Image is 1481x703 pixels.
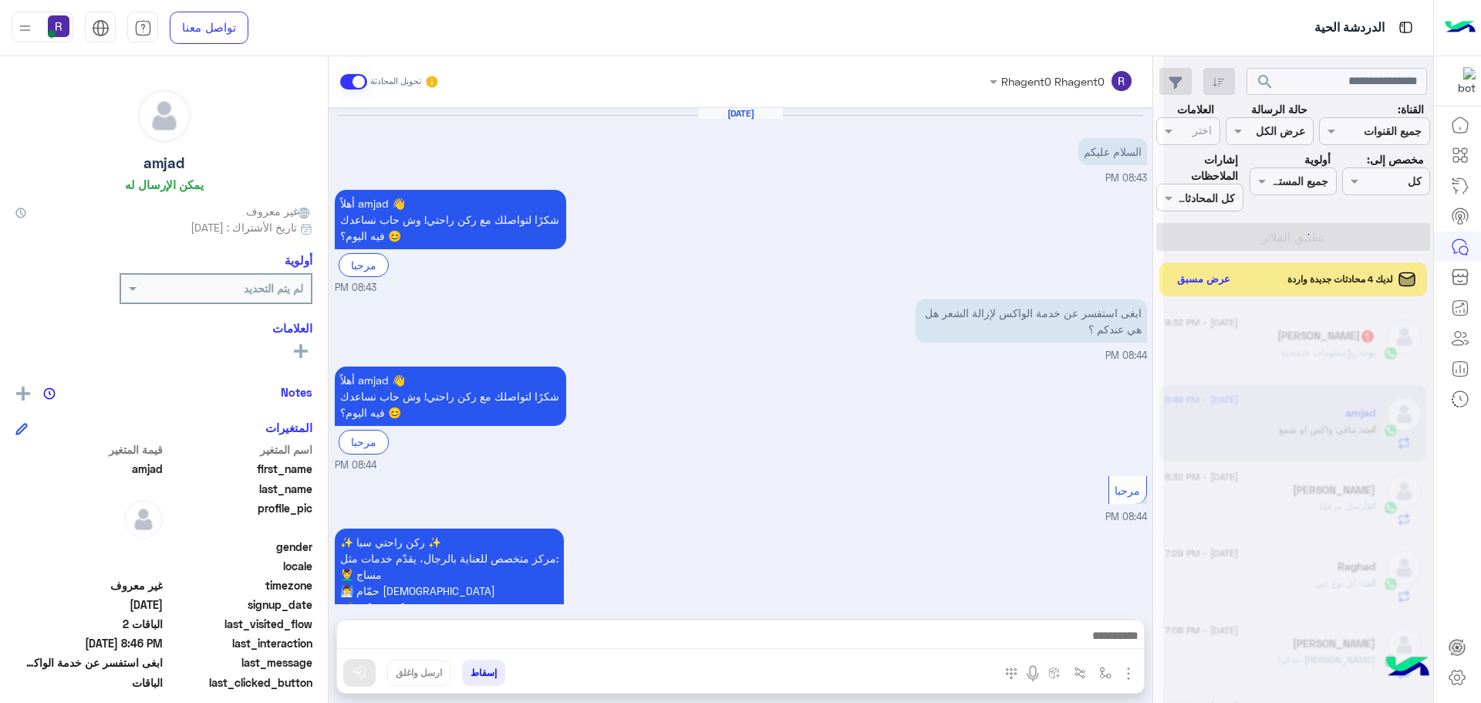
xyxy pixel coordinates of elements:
[1005,668,1017,680] img: make a call
[15,597,163,613] span: 2025-09-10T17:43:58.121Z
[1048,667,1061,679] img: create order
[15,321,312,335] h6: العلامات
[166,558,313,574] span: locale
[138,90,191,142] img: defaultAdmin.png
[1156,151,1238,184] label: إشارات الملاحظات
[15,461,163,477] span: amjad
[127,12,158,44] a: tab
[339,430,389,454] div: مرحبا
[265,421,312,434] h6: المتغيرات
[1381,641,1435,695] img: hulul-logo.png
[166,539,313,555] span: gender
[15,441,163,458] span: قيمة المتغير
[285,253,312,267] h6: أولوية
[1445,12,1476,44] img: Logo
[48,15,69,37] img: userImage
[166,461,313,477] span: first_name
[15,674,163,691] span: الباقات
[352,665,367,681] img: send message
[166,635,313,651] span: last_interaction
[15,19,35,38] img: profile
[134,19,152,37] img: tab
[16,387,30,401] img: add
[335,458,376,473] span: 08:44 PM
[1024,664,1042,683] img: send voice note
[143,154,184,172] h5: amjad
[125,177,204,191] h6: يمكن الإرسال له
[1105,511,1147,522] span: 08:44 PM
[15,654,163,671] span: ابغى استفسر عن خدمة الواكس لإزالة الشعر هل هي عندكم ؟
[1068,660,1093,685] button: Trigger scenario
[43,387,56,400] img: notes
[1105,350,1147,361] span: 08:44 PM
[462,660,505,686] button: إسقاط
[1078,138,1147,165] p: 10/9/2025, 8:43 PM
[92,19,110,37] img: tab
[1284,221,1311,248] div: loading...
[387,660,450,686] button: ارسل واغلق
[1119,664,1138,683] img: send attachment
[698,108,783,119] h6: [DATE]
[1448,67,1476,95] img: 322853014244696
[166,500,313,536] span: profile_pic
[1074,667,1086,679] img: Trigger scenario
[1105,172,1147,184] span: 08:43 PM
[281,385,312,399] h6: Notes
[1396,18,1415,37] img: tab
[166,654,313,671] span: last_message
[15,577,163,593] span: غير معروف
[166,441,313,458] span: اسم المتغير
[1156,223,1430,251] button: تطبيق الفلاتر
[166,597,313,613] span: signup_date
[166,577,313,593] span: timezone
[166,481,313,497] span: last_name
[15,539,163,555] span: null
[1115,484,1140,497] span: مرحبا
[166,616,313,632] span: last_visited_flow
[1093,660,1118,685] button: select flow
[124,500,163,539] img: defaultAdmin.png
[191,219,297,235] span: تاريخ الأشتراك : [DATE]
[1099,667,1112,679] img: select flow
[1042,660,1068,685] button: create order
[15,558,163,574] span: null
[246,203,312,219] span: غير معروف
[1193,122,1214,142] div: اختر
[15,635,163,651] span: 2025-09-10T17:46:46.863Z
[335,529,564,653] p: 10/9/2025, 8:44 PM
[335,367,566,426] p: 10/9/2025, 8:44 PM
[166,674,313,691] span: last_clicked_button
[339,253,389,277] div: مرحبا
[1314,18,1385,39] p: الدردشة الحية
[170,12,248,44] a: تواصل معنا
[370,76,421,88] small: تحويل المحادثة
[335,281,376,296] span: 08:43 PM
[335,190,566,249] p: 10/9/2025, 8:43 PM
[15,616,163,632] span: الباقات 2
[916,299,1147,343] p: 10/9/2025, 8:44 PM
